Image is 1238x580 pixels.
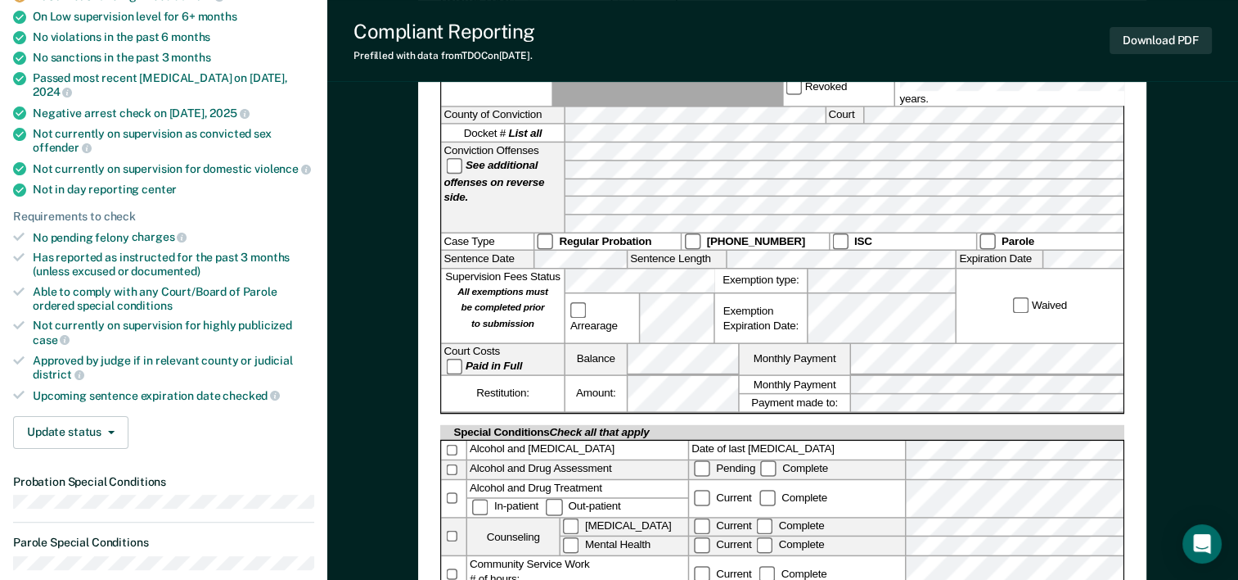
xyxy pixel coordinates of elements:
button: Download PDF [1110,27,1212,54]
span: district [33,368,84,381]
input: Out-patient [547,499,563,515]
div: No pending felony [33,230,314,245]
input: [MEDICAL_DATA] [563,518,579,534]
input: Current [694,537,710,553]
span: 2025 [209,106,249,120]
div: Passed most recent [MEDICAL_DATA] on [DATE], [33,71,314,99]
label: Waived [1011,297,1070,314]
input: See additional offenses on reverse side. [447,157,463,174]
label: Complete [757,492,830,504]
span: months [198,10,237,23]
dt: Probation Special Conditions [13,475,314,489]
input: Complete [759,490,776,506]
label: [MEDICAL_DATA] [560,518,688,536]
div: Conviction Offenses [442,143,565,232]
div: Prefilled with data from TDOC on [DATE] . [353,50,535,61]
div: Not in day reporting [33,183,314,197]
label: Monthly Payment [740,376,850,393]
div: Alcohol and [MEDICAL_DATA] [467,441,688,459]
label: Complete [758,461,831,474]
input: ISC [832,233,849,250]
input: Current [694,518,710,534]
label: Sentence Date [442,251,533,268]
span: charges [132,230,187,243]
div: Supervision Fees Status [442,269,565,342]
input: Arrearage [570,302,587,319]
strong: List all [509,127,542,139]
input: Current [694,490,710,506]
span: months [171,51,210,64]
label: Monthly Payment [740,344,850,375]
label: Court [826,106,863,124]
span: 2024 [33,85,72,98]
div: No violations in the past 6 [33,30,314,44]
label: Complete [754,538,827,551]
span: conditions [117,299,173,312]
span: months [171,30,210,43]
label: In-patient [470,501,543,513]
strong: All exemptions must be completed prior to submission [457,286,548,329]
span: offender [33,141,92,154]
input: Complete [757,518,773,534]
div: Not currently on supervision as convicted sex [33,127,314,155]
div: Requirements to check [13,210,314,224]
div: Special Conditions [452,424,652,439]
strong: Parole [1002,234,1034,247]
span: documented) [131,265,200,278]
div: Not currently on supervision for domestic [33,161,314,176]
input: Parole [979,233,996,250]
div: Court Costs [442,344,565,375]
span: center [142,183,177,196]
strong: [PHONE_NUMBER] [707,234,805,247]
div: Alcohol and Drug Treatment [467,480,688,498]
div: Negative arrest check on [DATE], [33,106,314,120]
label: Exemption type: [715,269,807,292]
span: Check all that apply [550,426,650,438]
dt: Parole Special Conditions [13,536,314,550]
div: Counseling [467,518,559,555]
div: Not currently on supervision for highly publicized [33,319,314,347]
label: Amount: [565,376,627,411]
input: Complete [757,537,773,553]
label: Date of last [MEDICAL_DATA] [689,441,905,459]
input: In-patient [472,499,488,515]
span: violence [254,162,311,175]
strong: ISC [854,234,872,247]
label: Arrearage [568,302,637,333]
span: case [33,333,70,347]
input: [PHONE_NUMBER] [685,233,701,250]
div: Able to comply with any Court/Board of Parole ordered special [33,285,314,313]
div: Case Type [442,233,533,250]
label: Out-patient [544,501,624,513]
span: Docket # [464,126,542,141]
label: Balance [565,344,627,375]
div: No sanctions in the past 3 [33,51,314,65]
div: Complete [757,568,830,580]
div: Alcohol and Drug Assessment [467,460,688,478]
div: Upcoming sentence expiration date [33,388,314,403]
label: Pending [691,461,758,474]
div: Compliant Reporting [353,20,535,43]
strong: See additional offenses on reverse side. [444,159,545,202]
label: County of Conviction [442,106,565,124]
label: Expiration Date [957,251,1043,268]
label: Sentence Length [628,251,727,268]
div: Open Intercom Messenger [1182,524,1222,564]
input: Pending [694,460,710,477]
strong: Paid in Full [466,360,522,372]
div: Exemption Expiration Date: [715,293,807,342]
input: Mental Health [563,537,579,553]
label: Complete [754,519,827,532]
div: Approved by judge if in relevant county or judicial [33,354,314,382]
label: Current [691,538,754,551]
input: Regular Probation [538,233,554,250]
label: Current [691,568,754,580]
label: Mental Health [560,537,688,555]
input: Paid in Full [447,359,463,375]
label: Current [691,519,754,532]
button: Update status [13,416,128,449]
input: Revoked [786,79,802,95]
label: Current [691,492,754,504]
span: checked [223,389,280,402]
div: Has reported as instructed for the past 3 months (unless excused or [33,251,314,279]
